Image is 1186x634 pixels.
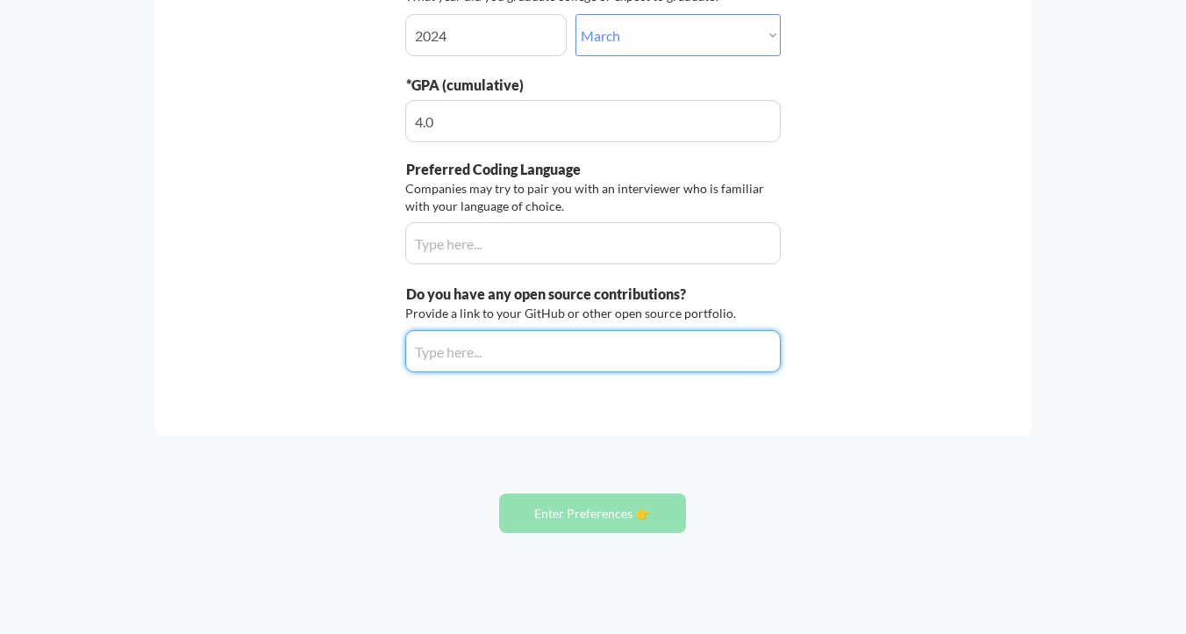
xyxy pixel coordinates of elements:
[406,285,775,304] div: Do you have any open source contributions?
[499,494,686,533] button: Enter Preferences 👉
[405,330,781,372] input: Type here...
[405,180,775,214] div: Companies may try to pair you with an interviewer who is familiar with your language of choice.
[406,160,649,179] div: Preferred Coding Language
[405,100,781,142] input: Type here...
[405,305,741,322] div: Provide a link to your GitHub or other open source portfolio.
[405,14,567,56] input: Year
[405,222,781,264] input: Type here...
[406,76,649,95] div: *GPA (cumulative)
